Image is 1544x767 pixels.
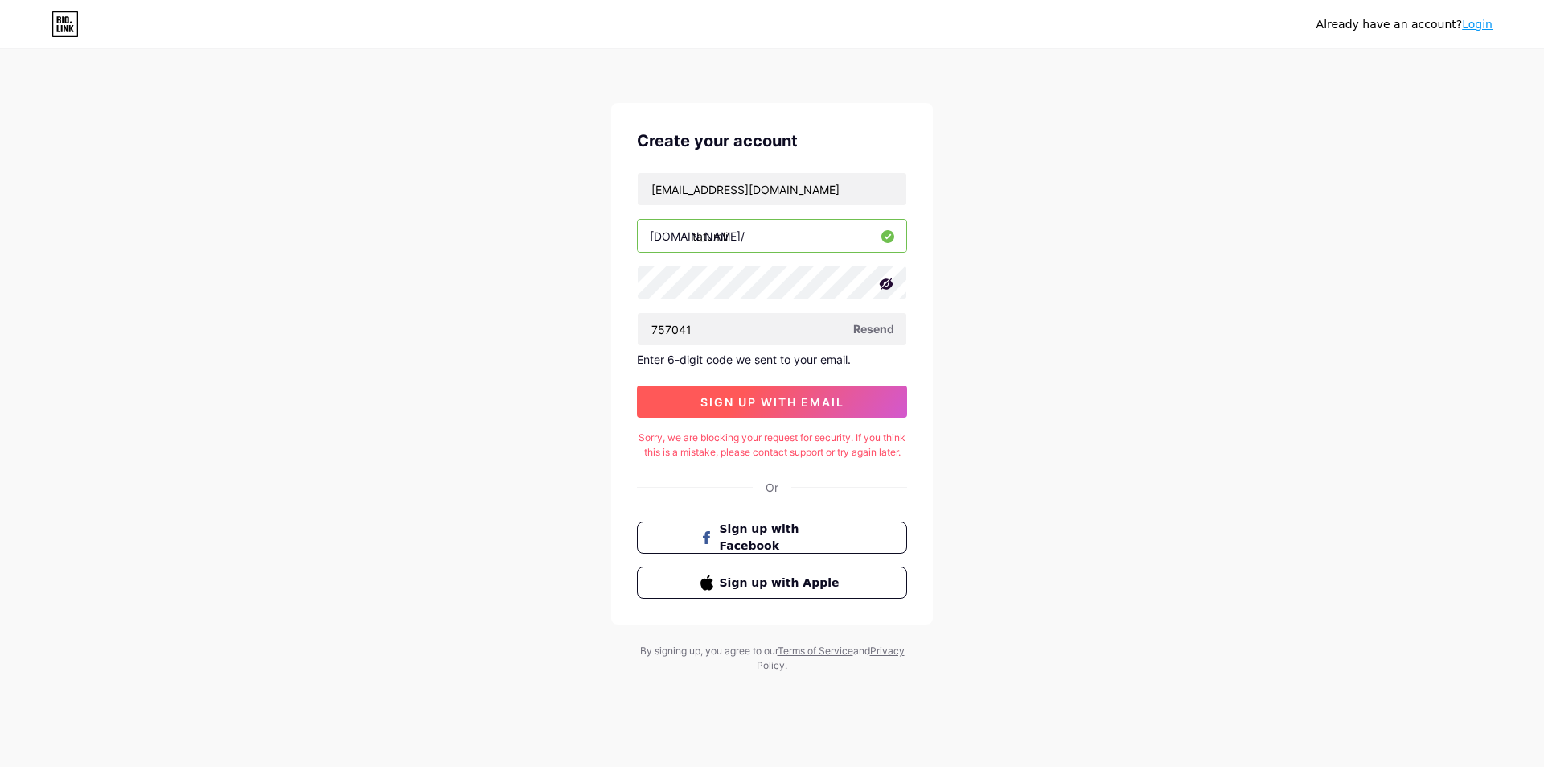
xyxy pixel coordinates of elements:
[700,395,844,409] span: sign up with email
[637,386,907,418] button: sign up with email
[637,567,907,599] button: Sign up with Apple
[1462,18,1493,31] a: Login
[638,220,906,252] input: username
[638,313,906,345] input: Paste login code
[638,173,906,205] input: Email
[1316,16,1493,33] div: Already have an account?
[720,575,844,592] span: Sign up with Apple
[637,129,907,153] div: Create your account
[637,431,907,460] div: Sorry, we are blocking your request for security. If you think this is a mistake, please contact ...
[778,645,853,657] a: Terms of Service
[766,479,778,496] div: Or
[853,320,894,337] span: Resend
[635,644,909,673] div: By signing up, you agree to our and .
[650,228,745,245] div: [DOMAIN_NAME]/
[720,521,844,555] span: Sign up with Facebook
[637,522,907,554] button: Sign up with Facebook
[637,353,907,366] div: Enter 6-digit code we sent to your email.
